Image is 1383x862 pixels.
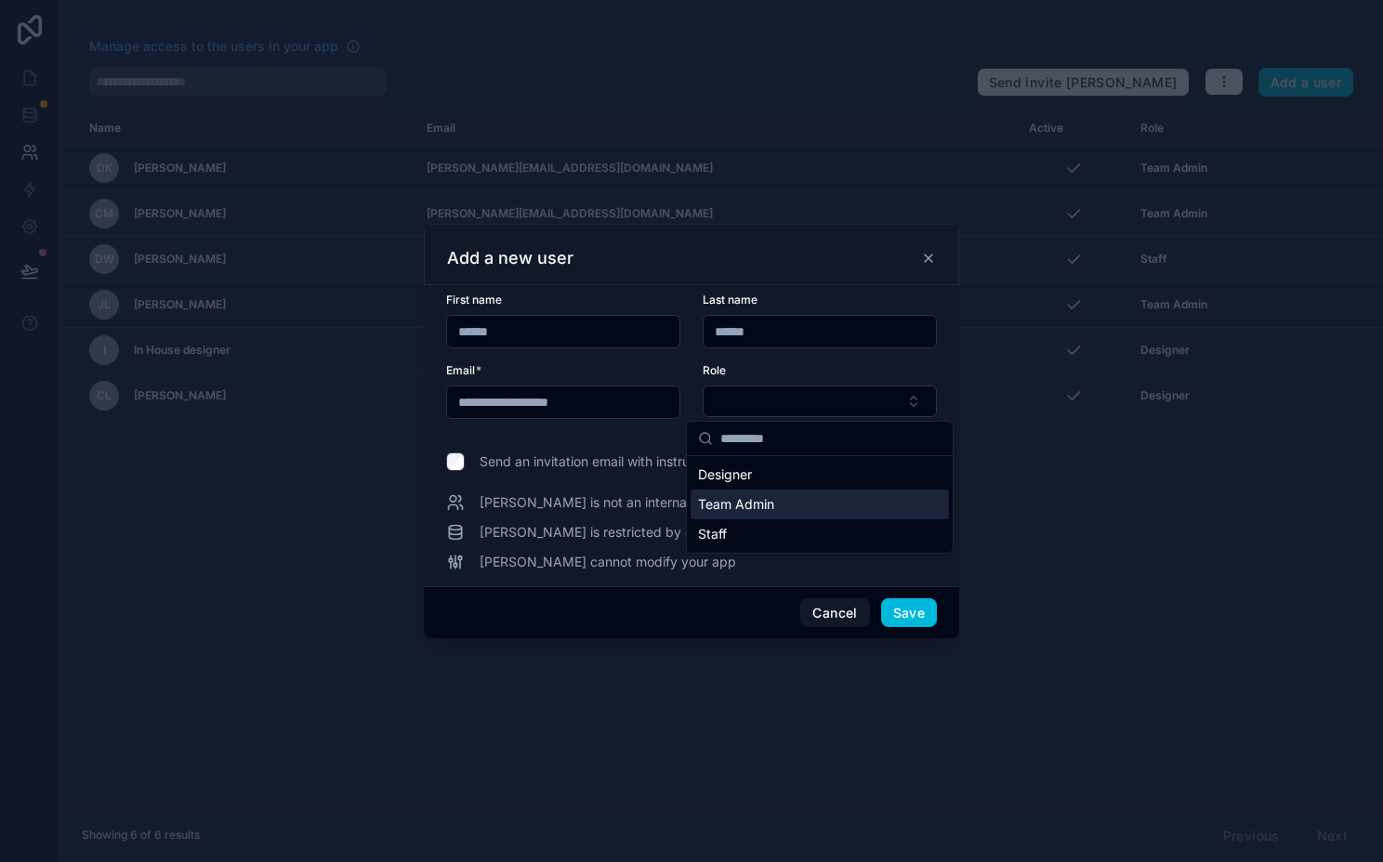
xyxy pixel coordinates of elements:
button: Cancel [800,598,869,628]
input: Send an invitation email with instructions to log in [446,452,465,471]
button: Save [881,598,937,628]
span: [PERSON_NAME] is restricted by data permissions [480,523,788,542]
span: Designer [698,465,752,484]
span: Email [446,363,475,377]
div: Suggestions [687,456,953,553]
span: [PERSON_NAME] is not an internal team member [480,493,778,512]
span: [PERSON_NAME] cannot modify your app [480,553,736,571]
h3: Add a new user [447,247,573,269]
span: Role [703,363,726,377]
span: Last name [703,293,757,307]
button: Select Button [703,385,937,417]
span: Staff [698,525,727,543]
span: Team Admin [698,495,774,514]
span: Send an invitation email with instructions to log in [480,452,778,471]
span: First name [446,293,502,307]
